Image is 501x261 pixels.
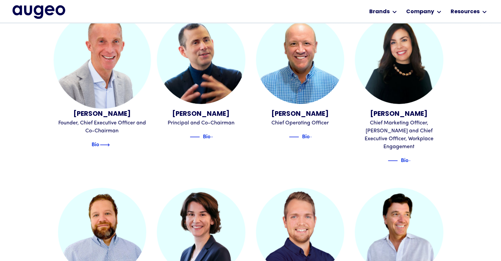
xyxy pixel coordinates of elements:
[406,8,434,16] div: Company
[451,8,480,16] div: Resources
[289,133,299,141] img: Blue decorative line
[190,133,200,141] img: Blue decorative line
[256,109,345,119] div: [PERSON_NAME]
[401,156,408,164] div: Bio
[355,16,443,164] a: Juliann Gilbert[PERSON_NAME]Chief Marketing Officer, [PERSON_NAME] and Chief Executive Officer, W...
[203,132,210,140] div: Bio
[13,5,65,18] img: Augeo's full logo in midnight blue.
[256,119,345,127] div: Chief Operating Officer
[355,16,443,104] img: Juliann Gilbert
[302,132,310,140] div: Bio
[92,140,99,148] div: Bio
[58,119,147,135] div: Founder, Chief Executive Officer and Co-Chairman
[256,16,345,141] a: Erik Sorensen[PERSON_NAME]Chief Operating OfficerBlue decorative lineBioBlue text arrow
[388,157,398,165] img: Blue decorative line
[355,109,443,119] div: [PERSON_NAME]
[58,109,147,119] div: [PERSON_NAME]
[355,119,443,151] div: Chief Marketing Officer, [PERSON_NAME] and Chief Executive Officer, Workplace Engagement
[157,119,245,127] div: Principal and Co-Chairman
[211,133,221,141] img: Blue text arrow
[157,16,245,141] a: Juan Sabater[PERSON_NAME]Principal and Co-ChairmanBlue decorative lineBioBlue text arrow
[100,141,110,149] img: Blue text arrow
[157,109,245,119] div: [PERSON_NAME]
[53,11,151,108] img: David Kristal
[256,16,345,104] img: Erik Sorensen
[157,16,245,104] img: Juan Sabater
[369,8,390,16] div: Brands
[310,133,320,141] img: Blue text arrow
[13,5,65,18] a: home
[58,16,147,148] a: David Kristal[PERSON_NAME]Founder, Chief Executive Officer and Co-ChairmanBlue decorative lineBio...
[409,157,419,165] img: Blue text arrow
